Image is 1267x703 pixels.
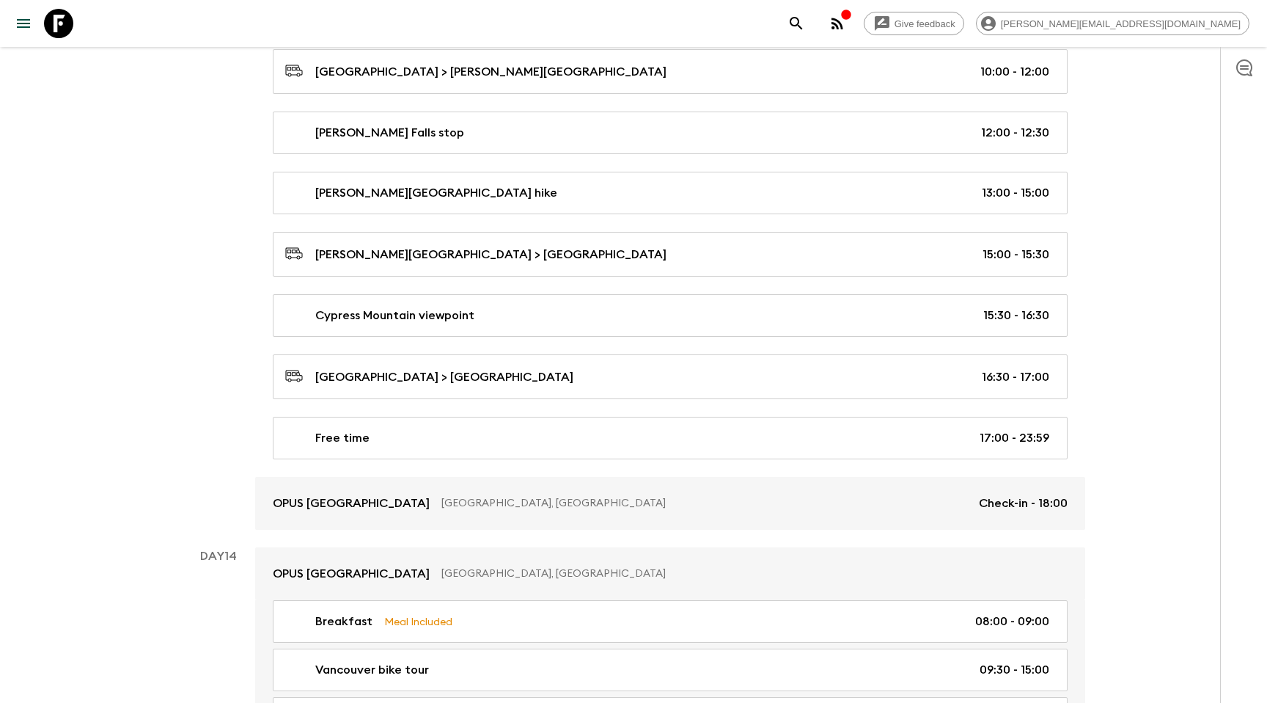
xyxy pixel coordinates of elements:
p: 16:30 - 17:00 [982,368,1049,386]
a: [PERSON_NAME][GEOGRAPHIC_DATA] hike13:00 - 15:00 [273,172,1068,214]
p: Day 14 [182,547,255,565]
p: 17:00 - 23:59 [980,429,1049,447]
p: [GEOGRAPHIC_DATA], [GEOGRAPHIC_DATA] [441,496,967,511]
a: [PERSON_NAME][GEOGRAPHIC_DATA] > [GEOGRAPHIC_DATA]15:00 - 15:30 [273,232,1068,277]
a: Vancouver bike tour09:30 - 15:00 [273,649,1068,691]
a: [PERSON_NAME] Falls stop12:00 - 12:30 [273,112,1068,154]
a: BreakfastMeal Included08:00 - 09:00 [273,600,1068,643]
a: Free time17:00 - 23:59 [273,417,1068,459]
p: 09:30 - 15:00 [980,661,1049,679]
p: Free time [315,429,370,447]
p: Check-in - 18:00 [979,495,1068,512]
p: 12:00 - 12:30 [981,124,1049,142]
p: 10:00 - 12:00 [980,63,1049,81]
a: Cypress Mountain viewpoint15:30 - 16:30 [273,294,1068,337]
a: [GEOGRAPHIC_DATA] > [GEOGRAPHIC_DATA]16:30 - 17:00 [273,354,1068,399]
p: Cypress Mountain viewpoint [315,307,474,324]
p: [GEOGRAPHIC_DATA], [GEOGRAPHIC_DATA] [441,567,1056,581]
p: 15:00 - 15:30 [983,246,1049,263]
button: menu [9,9,38,38]
button: search adventures [782,9,811,38]
a: OPUS [GEOGRAPHIC_DATA][GEOGRAPHIC_DATA], [GEOGRAPHIC_DATA]Check-in - 18:00 [255,477,1085,530]
p: Breakfast [315,613,372,630]
span: [PERSON_NAME][EMAIL_ADDRESS][DOMAIN_NAME] [993,18,1249,29]
p: [PERSON_NAME][GEOGRAPHIC_DATA] > [GEOGRAPHIC_DATA] [315,246,666,263]
p: 13:00 - 15:00 [982,184,1049,202]
span: Give feedback [886,18,963,29]
p: 08:00 - 09:00 [975,613,1049,630]
a: [GEOGRAPHIC_DATA] > [PERSON_NAME][GEOGRAPHIC_DATA]10:00 - 12:00 [273,49,1068,94]
p: OPUS [GEOGRAPHIC_DATA] [273,565,430,583]
a: Give feedback [864,12,964,35]
p: OPUS [GEOGRAPHIC_DATA] [273,495,430,512]
div: [PERSON_NAME][EMAIL_ADDRESS][DOMAIN_NAME] [976,12,1249,35]
p: [PERSON_NAME][GEOGRAPHIC_DATA] hike [315,184,557,202]
a: OPUS [GEOGRAPHIC_DATA][GEOGRAPHIC_DATA], [GEOGRAPHIC_DATA] [255,547,1085,600]
p: Meal Included [384,613,452,630]
p: 15:30 - 16:30 [983,307,1049,324]
p: Vancouver bike tour [315,661,429,679]
p: [PERSON_NAME] Falls stop [315,124,464,142]
p: [GEOGRAPHIC_DATA] > [PERSON_NAME][GEOGRAPHIC_DATA] [315,63,666,81]
p: [GEOGRAPHIC_DATA] > [GEOGRAPHIC_DATA] [315,368,573,386]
